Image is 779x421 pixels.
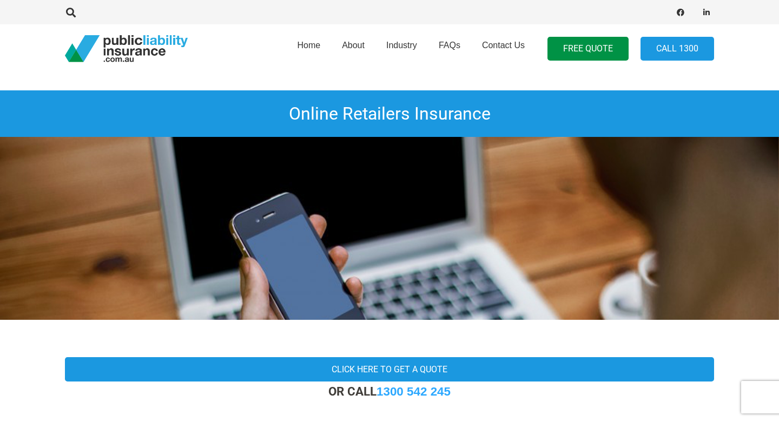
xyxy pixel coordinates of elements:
span: Contact Us [482,41,525,50]
a: FAQs [428,21,471,76]
span: Industry [386,41,417,50]
a: 1300 542 245 [377,385,451,398]
a: pli_logotransparent [65,35,188,62]
span: FAQs [439,41,460,50]
a: Search [60,8,82,17]
span: Home [297,41,320,50]
a: Industry [375,21,428,76]
a: Facebook [673,5,688,20]
a: FREE QUOTE [547,37,629,61]
a: Call 1300 [641,37,714,61]
a: LinkedIn [699,5,714,20]
span: About [342,41,365,50]
a: Contact Us [471,21,536,76]
a: Home [286,21,331,76]
a: Click here to get a quote [65,357,714,381]
a: About [331,21,375,76]
strong: OR CALL [328,384,451,398]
